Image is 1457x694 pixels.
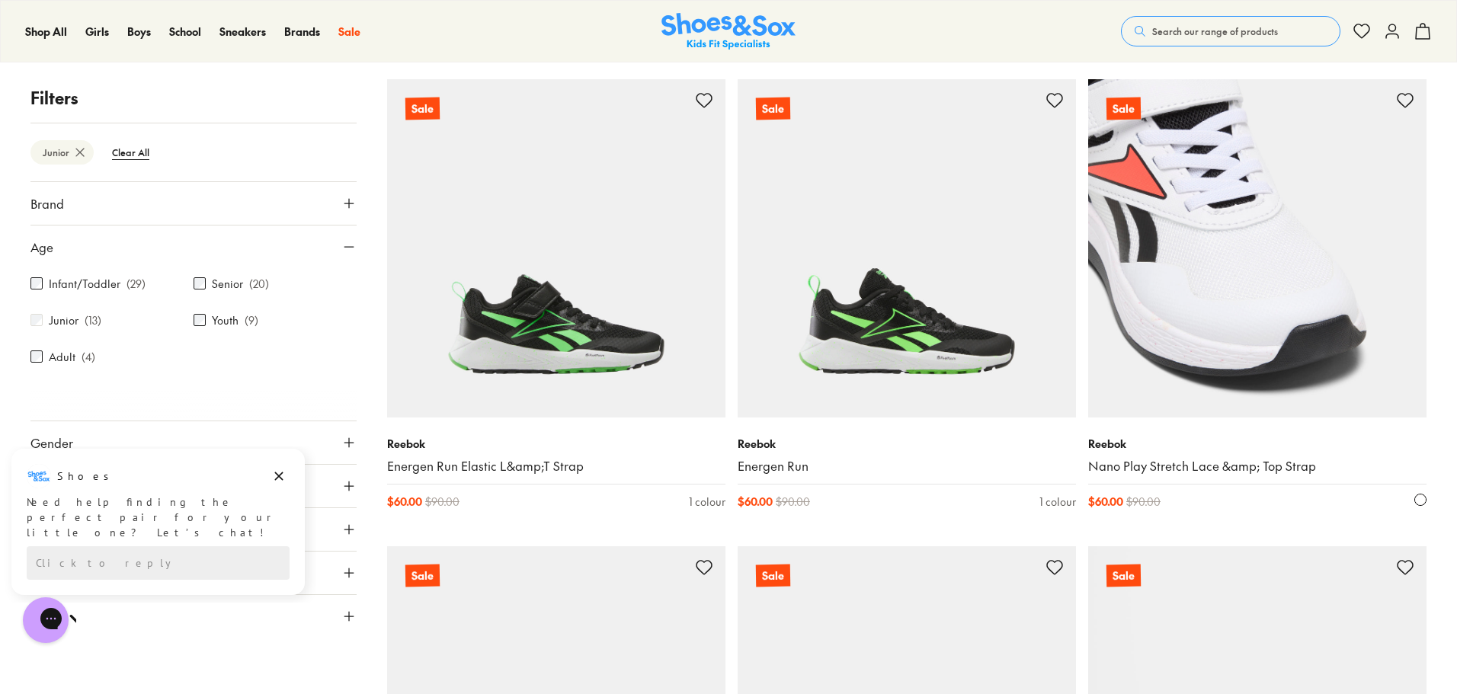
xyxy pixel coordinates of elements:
label: Junior [49,312,78,328]
span: Brands [284,24,320,39]
p: Reebok [387,436,725,452]
button: Brand [30,182,357,225]
a: Shoes & Sox [661,13,796,50]
p: ( 29 ) [126,276,146,292]
span: Sneakers [219,24,266,39]
span: $ 60.00 [1088,494,1123,510]
btn: Clear All [100,139,162,166]
div: Need help finding the perfect pair for your little one? Let’s chat! [27,48,290,94]
span: Search our range of products [1152,24,1278,38]
p: ( 9 ) [245,312,258,328]
label: Infant/Toddler [49,276,120,292]
label: Youth [212,312,239,328]
p: ( 20 ) [249,276,269,292]
p: ( 4 ) [82,349,95,365]
p: ( 13 ) [85,312,101,328]
a: Sale [387,79,725,417]
a: Shop All [25,24,67,40]
a: Energen Run Elastic L&amp;T Strap [387,458,725,475]
p: Reebok [1088,436,1427,452]
btn: Junior [30,140,94,165]
button: Search our range of products [1121,16,1340,46]
a: Sneakers [219,24,266,40]
span: Brand [30,194,64,213]
a: Sale [338,24,360,40]
img: SNS_Logo_Responsive.svg [661,13,796,50]
div: 1 colour [1039,494,1076,510]
a: Sale [738,79,1076,417]
label: Adult [49,349,75,365]
label: Senior [212,276,243,292]
span: Age [30,238,53,256]
p: Sale [756,98,790,120]
a: Sale [1088,79,1427,417]
span: $ 60.00 [387,494,422,510]
a: Energen Run [738,458,1076,475]
span: $ 90.00 [776,494,810,510]
button: Dismiss campaign [268,19,290,40]
a: School [169,24,201,40]
a: Girls [85,24,109,40]
p: Sale [405,564,440,587]
div: Reply to the campaigns [27,100,290,133]
span: Boys [127,24,151,39]
span: School [169,24,201,39]
h3: Shoes [57,22,117,37]
p: Sale [1106,98,1141,120]
div: 1 colour [689,494,725,510]
a: Nano Play Stretch Lace &amp; Top Strap [1088,458,1427,475]
p: Sale [1106,564,1141,587]
a: Boys [127,24,151,40]
span: $ 90.00 [1126,494,1161,510]
div: Campaign message [11,2,305,149]
p: Sale [405,98,440,120]
p: Filters [30,85,357,110]
p: Reebok [738,436,1076,452]
span: $ 60.00 [738,494,773,510]
div: Message from Shoes. Need help finding the perfect pair for your little one? Let’s chat! [11,18,305,94]
span: Girls [85,24,109,39]
a: Brands [284,24,320,40]
button: Size [30,595,357,638]
iframe: Gorgias live chat messenger [15,592,76,648]
span: Sale [338,24,360,39]
span: $ 90.00 [425,494,460,510]
span: Shop All [25,24,67,39]
span: Gender [30,433,73,452]
button: Age [30,225,357,268]
button: Gender [30,421,357,464]
img: Shoes logo [27,18,51,42]
p: Sale [756,564,790,587]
